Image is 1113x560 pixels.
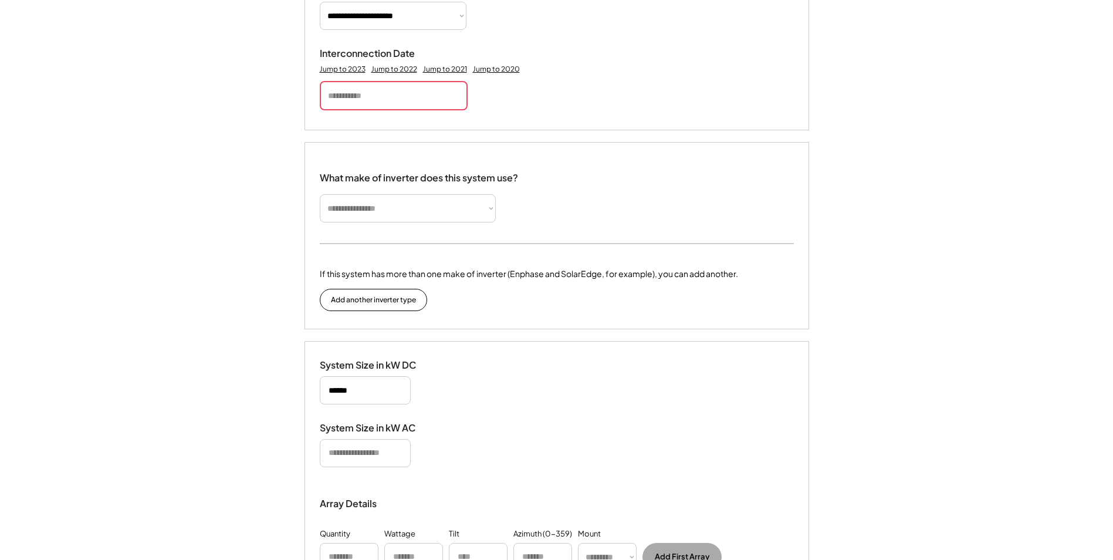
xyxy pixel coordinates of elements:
div: Mount [578,528,601,540]
div: Jump to 2022 [371,65,417,74]
div: Jump to 2021 [423,65,467,74]
div: Azimuth (0-359) [513,528,572,540]
div: Tilt [449,528,459,540]
div: Array Details [320,497,378,511]
div: What make of inverter does this system use? [320,160,518,187]
div: Jump to 2020 [473,65,520,74]
div: System Size in kW AC [320,422,437,434]
button: Add another inverter type [320,289,427,311]
div: If this system has more than one make of inverter (Enphase and SolarEdge, for example), you can a... [320,268,738,280]
div: Interconnection Date [320,48,437,60]
div: Quantity [320,528,350,540]
div: Jump to 2023 [320,65,366,74]
div: Wattage [384,528,415,540]
div: System Size in kW DC [320,359,437,372]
